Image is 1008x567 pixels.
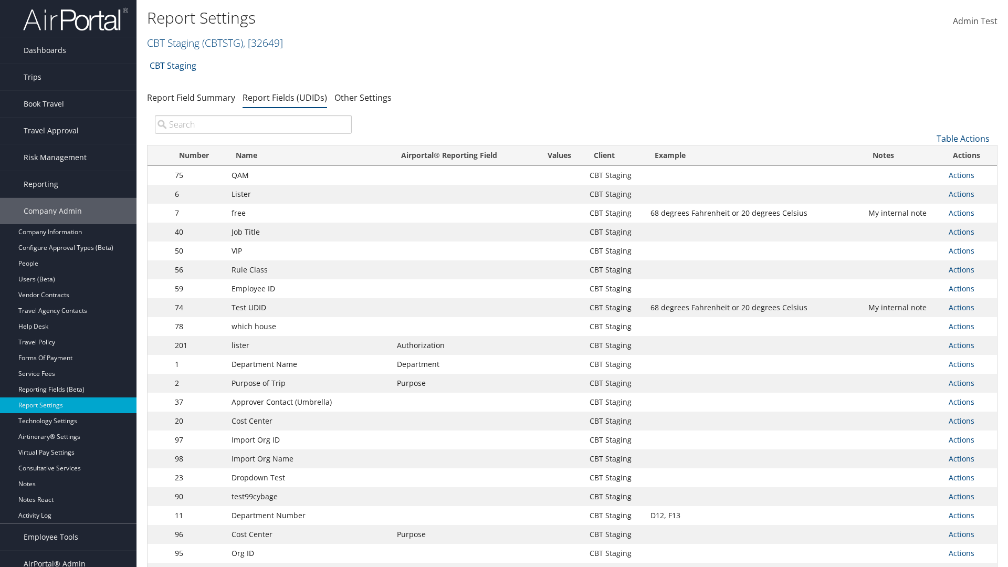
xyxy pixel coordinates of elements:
[949,246,974,256] a: Actions
[949,302,974,312] a: Actions
[584,544,645,563] td: CBT Staging
[949,416,974,426] a: Actions
[645,298,863,317] td: 68 degrees Fahrenheit or 20 degrees Celsius
[584,279,645,298] td: CBT Staging
[584,430,645,449] td: CBT Staging
[584,449,645,468] td: CBT Staging
[584,412,645,430] td: CBT Staging
[226,185,392,204] td: Lister
[24,198,82,224] span: Company Admin
[943,145,997,166] th: Actions
[226,544,392,563] td: Org ID
[584,166,645,185] td: CBT Staging
[392,374,534,393] td: Purpose
[24,64,41,90] span: Trips
[645,204,863,223] td: 68 degrees Fahrenheit or 20 degrees Celsius
[170,185,226,204] td: 6
[147,7,714,29] h1: Report Settings
[949,548,974,558] a: Actions
[226,449,392,468] td: Import Org Name
[949,359,974,369] a: Actions
[949,340,974,350] a: Actions
[226,298,392,317] td: Test UDID
[202,36,243,50] span: ( CBTSTG )
[226,412,392,430] td: Cost Center
[226,317,392,336] td: which house
[953,15,997,27] span: Admin Test
[170,298,226,317] td: 74
[170,355,226,374] td: 1
[645,145,863,166] th: Example
[147,92,235,103] a: Report Field Summary
[170,223,226,241] td: 40
[243,92,327,103] a: Report Fields (UDIDs)
[226,393,392,412] td: Approver Contact (Umbrella)
[584,487,645,506] td: CBT Staging
[226,430,392,449] td: Import Org ID
[584,298,645,317] td: CBT Staging
[170,145,226,166] th: Number
[170,393,226,412] td: 37
[170,279,226,298] td: 59
[392,145,534,166] th: Airportal&reg; Reporting Field
[170,241,226,260] td: 50
[949,189,974,199] a: Actions
[24,144,87,171] span: Risk Management
[584,393,645,412] td: CBT Staging
[24,524,78,550] span: Employee Tools
[226,525,392,544] td: Cost Center
[170,317,226,336] td: 78
[949,265,974,275] a: Actions
[534,145,584,166] th: Values
[150,55,196,76] a: CBT Staging
[170,374,226,393] td: 2
[226,374,392,393] td: Purpose of Trip
[226,204,392,223] td: free
[584,185,645,204] td: CBT Staging
[949,208,974,218] a: Actions
[170,260,226,279] td: 56
[584,204,645,223] td: CBT Staging
[584,241,645,260] td: CBT Staging
[949,378,974,388] a: Actions
[170,449,226,468] td: 98
[584,223,645,241] td: CBT Staging
[170,336,226,355] td: 201
[24,91,64,117] span: Book Travel
[226,279,392,298] td: Employee ID
[170,204,226,223] td: 7
[949,397,974,407] a: Actions
[392,355,534,374] td: Department
[584,317,645,336] td: CBT Staging
[584,145,645,166] th: Client
[170,412,226,430] td: 20
[243,36,283,50] span: , [ 32649 ]
[226,506,392,525] td: Department Number
[863,145,943,166] th: Notes
[226,241,392,260] td: VIP
[23,7,128,31] img: airportal-logo.png
[392,525,534,544] td: Purpose
[24,37,66,64] span: Dashboards
[170,430,226,449] td: 97
[226,487,392,506] td: test99cybage
[334,92,392,103] a: Other Settings
[148,145,170,166] th: : activate to sort column descending
[949,529,974,539] a: Actions
[949,491,974,501] a: Actions
[937,133,990,144] a: Table Actions
[170,468,226,487] td: 23
[584,525,645,544] td: CBT Staging
[170,506,226,525] td: 11
[170,525,226,544] td: 96
[226,336,392,355] td: lister
[392,336,534,355] td: Authorization
[949,435,974,445] a: Actions
[949,283,974,293] a: Actions
[953,5,997,38] a: Admin Test
[226,145,392,166] th: Name
[226,166,392,185] td: QAM
[949,454,974,464] a: Actions
[863,204,943,223] td: My internal note
[949,227,974,237] a: Actions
